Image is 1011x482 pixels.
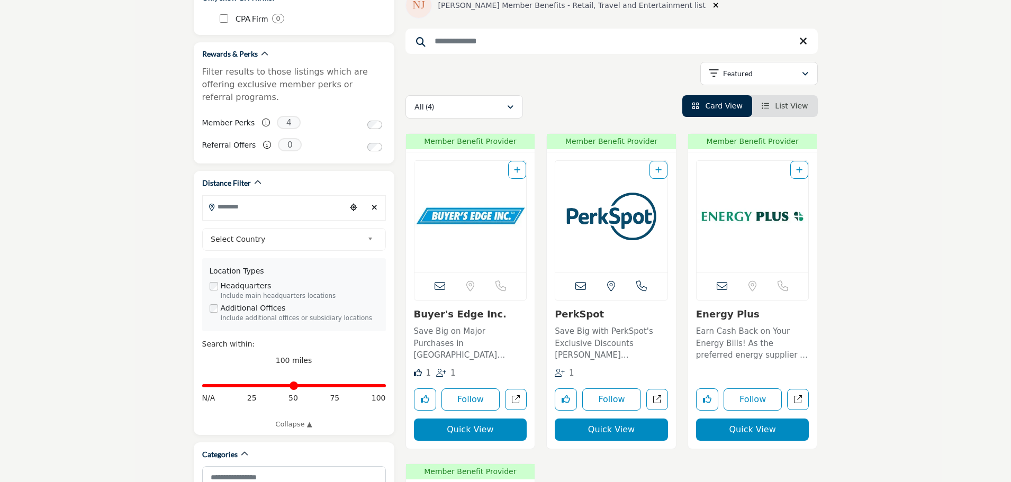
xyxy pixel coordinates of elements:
[713,2,719,9] i: Clear search location
[221,280,272,292] label: Headquarters
[555,161,667,272] a: Open Listing in new tab
[220,14,228,23] input: CPA Firm checkbox
[796,166,802,174] a: Add To List
[555,323,668,361] a: Save Big with PerkSpot's Exclusive Discounts [PERSON_NAME] Marketplace is happy to offer you Perk...
[555,308,668,320] h3: PerkSpot
[202,393,215,404] span: N/A
[655,166,662,174] a: Add To List
[692,102,743,110] a: View Card
[211,233,363,245] span: Select Country
[414,308,527,320] h3: Buyer's Edge Inc.
[762,102,808,110] a: View List
[696,323,809,361] a: Earn Cash Back on Your Energy Bills! As the preferred energy supplier of the NJCPA, Energy Plus ®...
[550,136,673,147] span: Member Benefit Provider
[414,308,507,320] a: Buyer's Edge Inc.
[277,116,301,129] span: 4
[288,393,298,404] span: 50
[775,102,808,110] span: List View
[276,15,280,22] b: 0
[202,178,251,188] h2: Distance Filter
[367,121,382,129] input: Switch to Member Perks
[221,314,378,323] div: Include additional offices or subsidiary locations
[696,308,760,320] a: Energy Plus
[696,308,809,320] h3: Energy Plus
[236,13,268,25] p: CPA Firm: CPA Firm
[414,325,527,361] p: Save Big on Major Purchases in [GEOGRAPHIC_DATA] [US_STATE] Society of CPAs members can get a “Lo...
[346,196,362,219] div: Choose your current location
[752,95,818,117] li: List View
[202,419,386,430] a: Collapse ▲
[202,339,386,350] div: Search within:
[409,466,532,477] span: Member Benefit Provider
[691,136,814,147] span: Member Benefit Provider
[414,323,527,361] a: Save Big on Major Purchases in [GEOGRAPHIC_DATA] [US_STATE] Society of CPAs members can get a “Lo...
[436,367,456,379] div: Followers
[330,393,339,404] span: 75
[696,388,718,411] button: Like listing
[221,292,378,301] div: Include main headquarters locations
[787,389,809,411] a: Open energyplus in new tab
[414,102,434,112] p: All (4)
[441,388,500,411] button: Follow
[405,29,818,54] input: Search Keyword
[372,393,386,404] span: 100
[414,161,527,272] a: Open Listing in new tab
[203,196,346,217] input: Search Location
[514,166,520,174] a: Add To List
[414,161,527,272] img: Buyer's Edge Inc.
[696,325,809,361] p: Earn Cash Back on Your Energy Bills! As the preferred energy supplier of the NJCPA, Energy Plus ®...
[426,368,431,378] span: 1
[582,388,641,411] button: Follow
[505,389,527,411] a: Open buyers-edge in new tab
[682,95,752,117] li: Card View
[414,369,422,377] i: Like
[555,367,574,379] div: Followers
[202,136,256,154] label: Referral Offers
[438,1,706,10] h6: [PERSON_NAME] Member Benefits - Retail, Travel and Entertainment list
[272,14,284,23] div: 0 Results For CPA Firm
[646,389,668,411] a: Open perkspot in new tab
[696,419,809,441] button: Quick View
[414,388,436,411] button: Like listing
[414,419,527,441] button: Quick View
[555,325,668,361] p: Save Big with PerkSpot's Exclusive Discounts [PERSON_NAME] Marketplace is happy to offer you Perk...
[247,393,257,404] span: 25
[555,388,577,411] button: Like listing
[405,95,523,119] button: All (4)
[697,161,809,272] a: Open Listing in new tab
[202,49,258,59] h2: Rewards & Perks
[697,161,809,272] img: Energy Plus
[450,368,456,378] span: 1
[202,114,255,132] label: Member Perks
[724,388,782,411] button: Follow
[221,303,286,314] label: Additional Offices
[276,356,312,365] span: 100 miles
[705,102,742,110] span: Card View
[555,419,668,441] button: Quick View
[700,62,818,85] button: Featured
[210,266,378,277] div: Location Types
[569,368,574,378] span: 1
[409,136,532,147] span: Member Benefit Provider
[723,68,753,79] p: Featured
[555,161,667,272] img: PerkSpot
[367,143,382,151] input: Switch to Referral Offers
[367,196,383,219] div: Clear search location
[278,138,302,151] span: 0
[202,449,238,460] h2: Categories
[555,308,604,320] a: PerkSpot
[202,66,386,104] p: Filter results to those listings which are offering exclusive member perks or referral programs.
